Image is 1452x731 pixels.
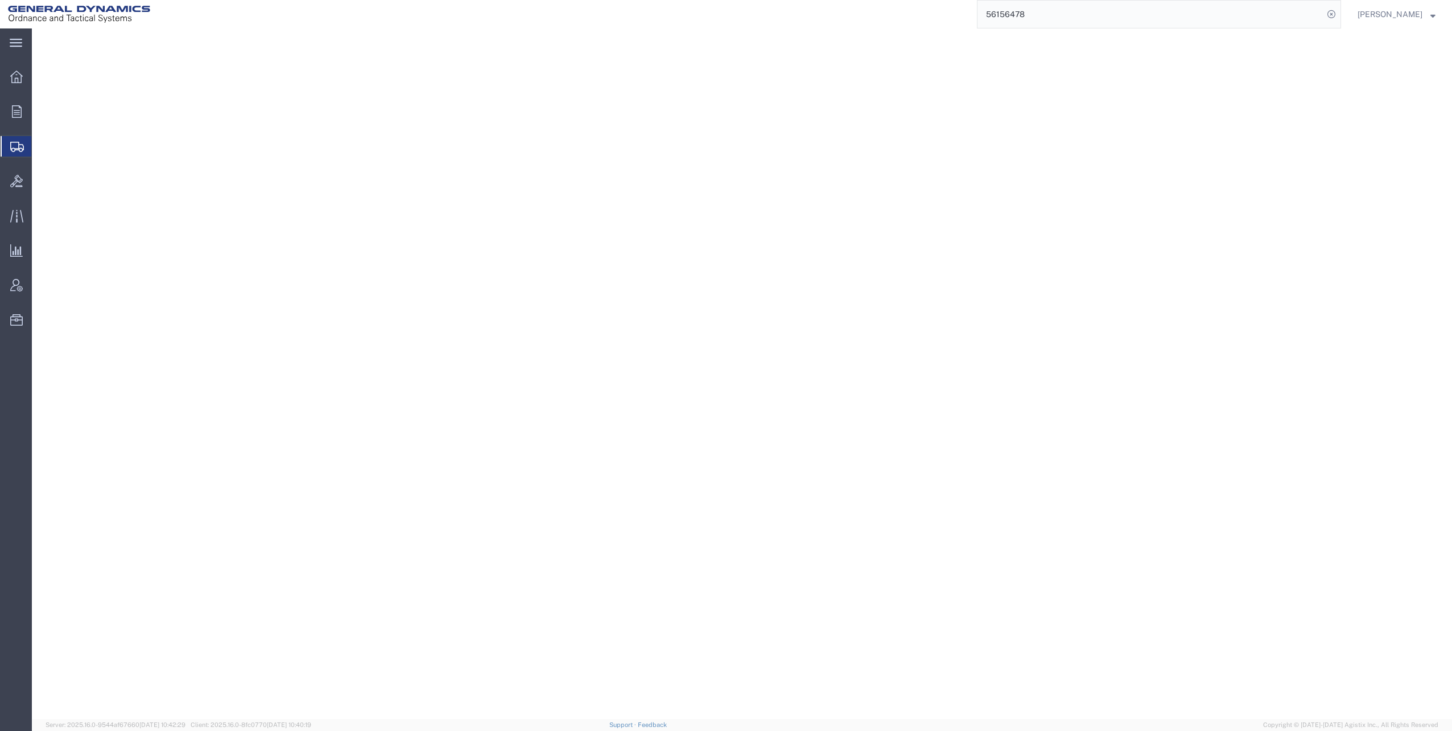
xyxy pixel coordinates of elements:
[46,721,185,728] span: Server: 2025.16.0-9544af67660
[32,28,1452,719] iframe: FS Legacy Container
[8,6,150,23] img: logo
[1263,720,1438,730] span: Copyright © [DATE]-[DATE] Agistix Inc., All Rights Reserved
[267,721,311,728] span: [DATE] 10:40:19
[139,721,185,728] span: [DATE] 10:42:29
[1357,7,1436,21] button: [PERSON_NAME]
[977,1,1323,28] input: Search for shipment number, reference number
[609,721,638,728] a: Support
[1358,8,1422,20] span: Timothy Kilraine
[191,721,311,728] span: Client: 2025.16.0-8fc0770
[638,721,667,728] a: Feedback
